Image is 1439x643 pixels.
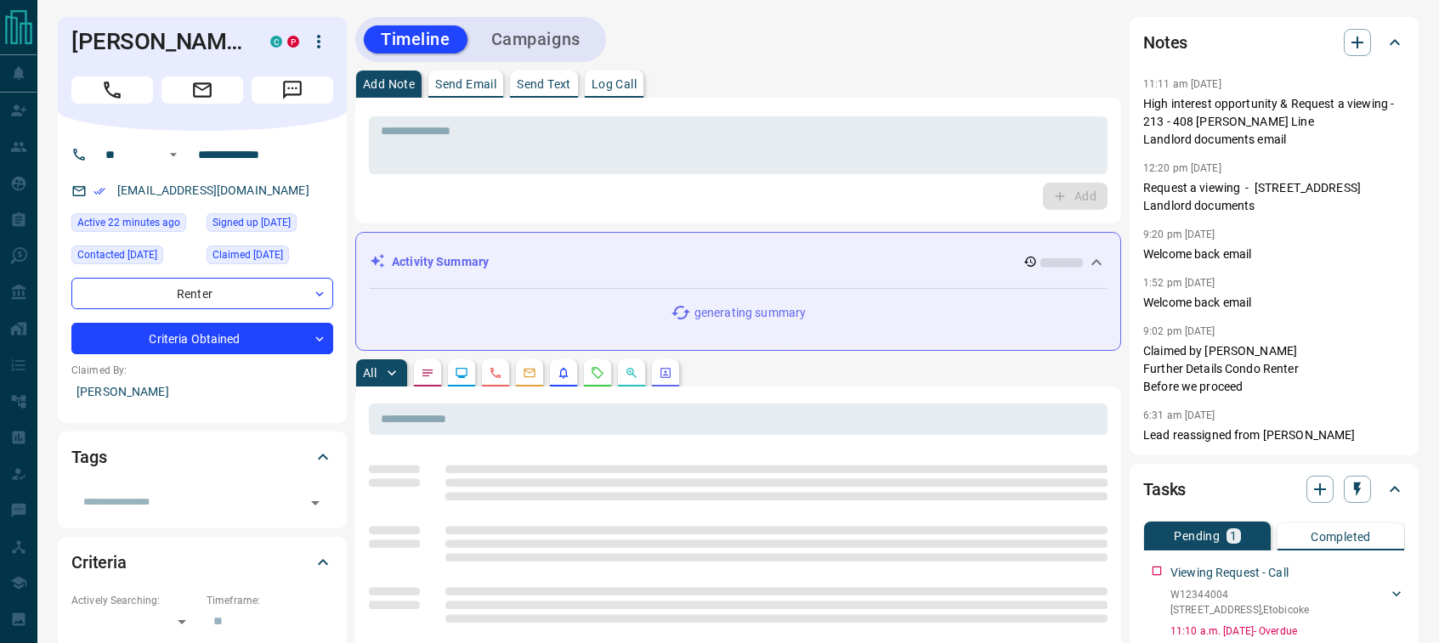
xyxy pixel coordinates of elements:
p: 6:31 am [DATE] [1143,409,1215,421]
p: generating summary [694,304,806,322]
svg: Calls [489,366,502,380]
span: Email [161,76,243,104]
p: Request a viewing - [STREET_ADDRESS] Landlord documents [1143,179,1405,215]
div: Criteria Obtained [71,323,333,354]
p: Send Text [517,78,571,90]
p: W12344004 [1170,587,1309,602]
span: Message [252,76,333,104]
div: Notes [1143,22,1405,63]
a: [EMAIL_ADDRESS][DOMAIN_NAME] [117,183,309,197]
p: Completed [1311,531,1371,543]
button: Campaigns [474,25,598,54]
h2: Criteria [71,549,127,576]
p: Timeframe: [207,593,333,608]
div: Tags [71,437,333,477]
p: All [363,367,377,379]
h2: Tasks [1143,476,1186,503]
div: Fri Apr 01 2022 [207,245,333,269]
div: Activity Summary [370,246,1107,278]
span: Active 22 minutes ago [77,214,180,231]
div: Sat Aug 16 2025 [71,213,198,237]
span: Claimed [DATE] [212,246,283,263]
svg: Lead Browsing Activity [455,366,468,380]
svg: Opportunities [625,366,638,380]
svg: Email Verified [93,185,105,197]
span: Signed up [DATE] [212,214,291,231]
div: Wed Jul 31 2024 [71,245,198,269]
svg: Emails [523,366,536,380]
p: High interest opportunity & Request a viewing - 213 - 408 [PERSON_NAME] Line Landlord documents e... [1143,95,1405,149]
span: Contacted [DATE] [77,246,157,263]
p: Lead reassigned from [PERSON_NAME] [1143,426,1405,444]
p: 12:20 pm [DATE] [1143,162,1221,174]
p: Activity Summary [392,253,489,271]
p: 9:20 pm [DATE] [1143,228,1215,240]
p: Actively Searching: [71,593,198,608]
p: Claimed By: [71,363,333,378]
p: 11:10 a.m. [DATE] - Overdue [1170,623,1405,639]
p: Send Email [435,78,496,90]
div: Thu Jul 07 2016 [207,213,333,237]
div: Tasks [1143,469,1405,510]
p: Claimed by [PERSON_NAME] Further Details Condo Renter Before we proceed [1143,342,1405,396]
p: Add Note [363,78,415,90]
div: Renter [71,278,333,309]
p: Log Call [592,78,637,90]
svg: Notes [421,366,434,380]
p: [STREET_ADDRESS] , Etobicoke [1170,602,1309,618]
svg: Agent Actions [659,366,672,380]
p: Welcome back email [1143,245,1405,263]
p: 11:11 am [DATE] [1143,78,1221,90]
p: 1 [1230,530,1237,542]
p: 1:52 pm [DATE] [1143,277,1215,289]
span: Call [71,76,153,104]
div: W12344004[STREET_ADDRESS],Etobicoke [1170,584,1405,621]
button: Timeline [364,25,467,54]
p: 9:02 pm [DATE] [1143,325,1215,337]
p: Viewing Request - Call [1170,564,1289,582]
button: Open [163,144,184,165]
div: property.ca [287,36,299,48]
p: Pending [1174,530,1220,542]
p: Welcome back email [1143,294,1405,312]
h2: Tags [71,443,106,471]
div: condos.ca [270,36,282,48]
div: Criteria [71,542,333,583]
button: Open [303,491,327,515]
p: [PERSON_NAME] [71,378,333,406]
svg: Requests [591,366,604,380]
h1: [PERSON_NAME] [71,28,245,55]
h2: Notes [1143,29,1187,56]
svg: Listing Alerts [557,366,570,380]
